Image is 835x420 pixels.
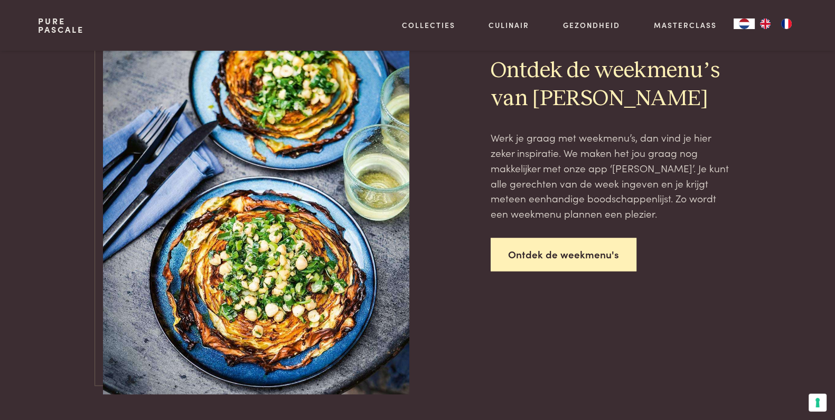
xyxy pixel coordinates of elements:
a: Masterclass [654,20,717,31]
a: Ontdek de weekmenu's [491,238,636,271]
aside: Language selected: Nederlands [734,18,797,29]
a: EN [755,18,776,29]
a: Gezondheid [563,20,620,31]
a: Collecties [402,20,455,31]
a: PurePascale [38,17,84,34]
ul: Language list [755,18,797,29]
p: Werk je graag met weekmenu’s, dan vind je hier zeker inspiratie. We maken het jou graag nog makke... [491,130,733,221]
a: Culinair [489,20,529,31]
h2: Ontdek de weekmenu’s van [PERSON_NAME] [491,57,733,113]
div: Language [734,18,755,29]
a: NL [734,18,755,29]
button: Uw voorkeuren voor toestemming voor trackingtechnologieën [809,394,827,412]
a: FR [776,18,797,29]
